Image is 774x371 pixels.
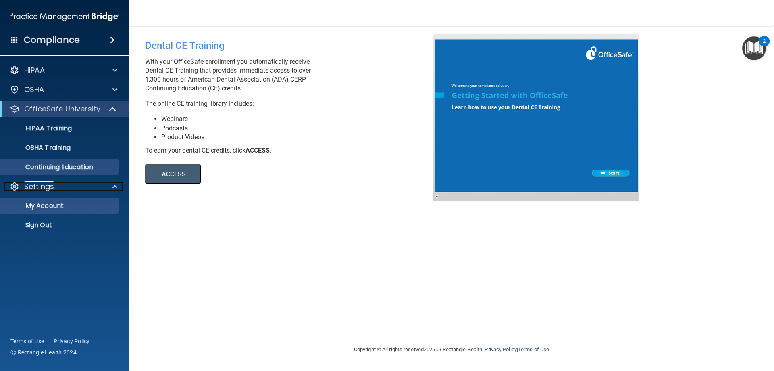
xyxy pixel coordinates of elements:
p: OSHA Training [5,144,71,152]
p: My Account [5,202,115,210]
p: HIPAA [24,65,45,75]
p: OSHA [24,85,44,94]
div: To earn your dental CE credits, click . [145,146,439,155]
li: Product Videos [161,133,439,142]
span: Ⓒ Rectangle Health 2024 [10,348,77,356]
a: Privacy Policy [54,337,90,345]
div: Dental CE Training [145,34,439,57]
div: 2 [763,41,766,52]
p: HIPAA Training [5,124,72,132]
p: Sign Out [5,221,115,229]
p: With your OfficeSafe enrollment you automatically receive Dental CE Training that provides immedi... [145,57,439,93]
img: PMB logo [10,8,119,25]
p: OfficeSafe University [24,104,100,114]
p: Continuing Education [5,163,115,171]
a: Terms of Use [518,346,549,352]
a: OSHA [10,85,117,94]
a: OfficeSafe University [10,104,117,114]
b: ACCESS [246,147,270,154]
li: Webinars [161,115,439,124]
a: HIPAA [10,65,117,75]
p: The online CE training library includes: [145,99,439,108]
iframe: Drift Widget Chat Controller [635,314,764,346]
button: ACCESS [145,164,201,184]
a: Privacy Policy [485,346,516,352]
div: Copyright © All rights reserved 2025 @ Rectangle Health | | [304,337,599,363]
a: Terms of Use [10,337,44,345]
h4: Compliance [24,34,80,46]
li: Podcasts [161,124,439,133]
p: Settings [24,182,54,191]
a: Settings [10,182,117,191]
button: Open Resource Center, 2 new notifications [742,36,766,60]
a: ACCESS [145,172,366,178]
